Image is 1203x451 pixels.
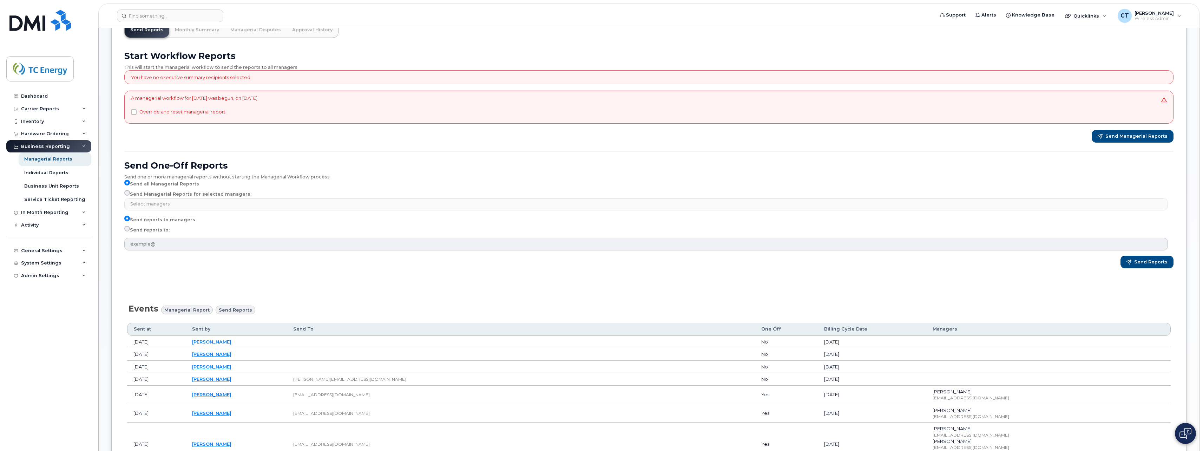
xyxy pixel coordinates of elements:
[124,160,1174,171] h2: Send One-Off Reports
[186,323,287,335] th: Sent by
[124,51,1174,61] h2: Start Workflow Reports
[1120,256,1174,268] button: Send Reports
[933,395,1164,401] div: [EMAIL_ADDRESS][DOMAIN_NAME]
[818,404,926,423] td: [DATE]
[293,377,406,382] span: [PERSON_NAME][EMAIL_ADDRESS][DOMAIN_NAME]
[1120,12,1129,20] span: CT
[933,407,972,413] span: [PERSON_NAME]
[1134,259,1168,265] span: Send Reports
[933,389,972,394] span: [PERSON_NAME]
[192,351,231,357] a: [PERSON_NAME]
[127,336,186,348] td: [DATE]
[124,216,195,224] label: Send reports to managers
[129,304,158,314] span: Events
[192,441,231,447] a: [PERSON_NAME]
[1135,16,1174,21] span: Wireless Admin
[293,392,370,397] span: [EMAIL_ADDRESS][DOMAIN_NAME]
[933,444,1164,450] div: [EMAIL_ADDRESS][DOMAIN_NAME]
[755,336,818,348] td: No
[125,22,169,38] a: Send Reports
[818,348,926,361] td: [DATE]
[933,432,1164,438] div: [EMAIL_ADDRESS][DOMAIN_NAME]
[131,74,251,81] p: You have no executive summary recipients selected.
[1105,133,1168,139] span: Send Managerial Reports
[933,438,972,444] span: [PERSON_NAME]
[818,361,926,373] td: [DATE]
[124,190,251,198] label: Send Managerial Reports for selected managers:
[933,413,1164,419] div: [EMAIL_ADDRESS][DOMAIN_NAME]
[755,373,818,386] td: No
[1060,9,1111,23] div: Quicklinks
[293,442,370,447] span: [EMAIL_ADDRESS][DOMAIN_NAME]
[755,404,818,423] td: Yes
[225,22,287,38] a: Managerial Disputes
[164,307,210,313] span: Managerial Report
[117,9,223,22] input: Find something...
[755,323,818,335] th: One Off
[192,376,231,382] a: [PERSON_NAME]
[192,410,231,416] a: [PERSON_NAME]
[139,108,226,116] label: Override and reset managerial report.
[1001,8,1059,22] a: Knowledge Base
[293,411,370,416] span: [EMAIL_ADDRESS][DOMAIN_NAME]
[933,426,972,431] span: [PERSON_NAME]
[1092,130,1174,143] button: Send Managerial Reports
[755,386,818,404] td: Yes
[219,307,252,313] span: Send reports
[818,386,926,404] td: [DATE]
[1113,9,1186,23] div: Chris Taylor
[124,180,199,188] label: Send all Managerial Reports
[131,95,257,120] div: A managerial workflow for [DATE] was begun, on [DATE]
[124,190,130,196] input: Send Managerial Reports for selected managers:
[287,323,755,335] th: Send To
[1135,10,1174,16] span: [PERSON_NAME]
[127,323,186,335] th: Sent at
[124,238,1168,250] input: example@
[755,361,818,373] td: No
[1073,13,1099,19] span: Quicklinks
[127,404,186,423] td: [DATE]
[192,364,231,370] a: [PERSON_NAME]
[124,216,130,221] input: Send reports to managers
[1179,428,1191,439] img: Open chat
[192,392,231,397] a: [PERSON_NAME]
[169,22,225,38] a: Monthly Summary
[755,348,818,361] td: No
[127,373,186,386] td: [DATE]
[127,348,186,361] td: [DATE]
[926,323,1171,335] th: Managers
[124,61,1174,70] div: This will start the managerial workflow to send the reports to all managers
[971,8,1001,22] a: Alerts
[124,226,170,234] label: Send reports to:
[124,171,1174,180] div: Send one or more managerial reports without starting the Managerial Workflow process
[124,180,130,185] input: Send all Managerial Reports
[946,12,966,19] span: Support
[287,22,338,38] a: Approval History
[818,323,926,335] th: Billing Cycle Date
[818,336,926,348] td: [DATE]
[127,361,186,373] td: [DATE]
[192,339,231,345] a: [PERSON_NAME]
[818,373,926,386] td: [DATE]
[935,8,971,22] a: Support
[1012,12,1054,19] span: Knowledge Base
[124,226,130,231] input: Send reports to:
[127,386,186,404] td: [DATE]
[981,12,996,19] span: Alerts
